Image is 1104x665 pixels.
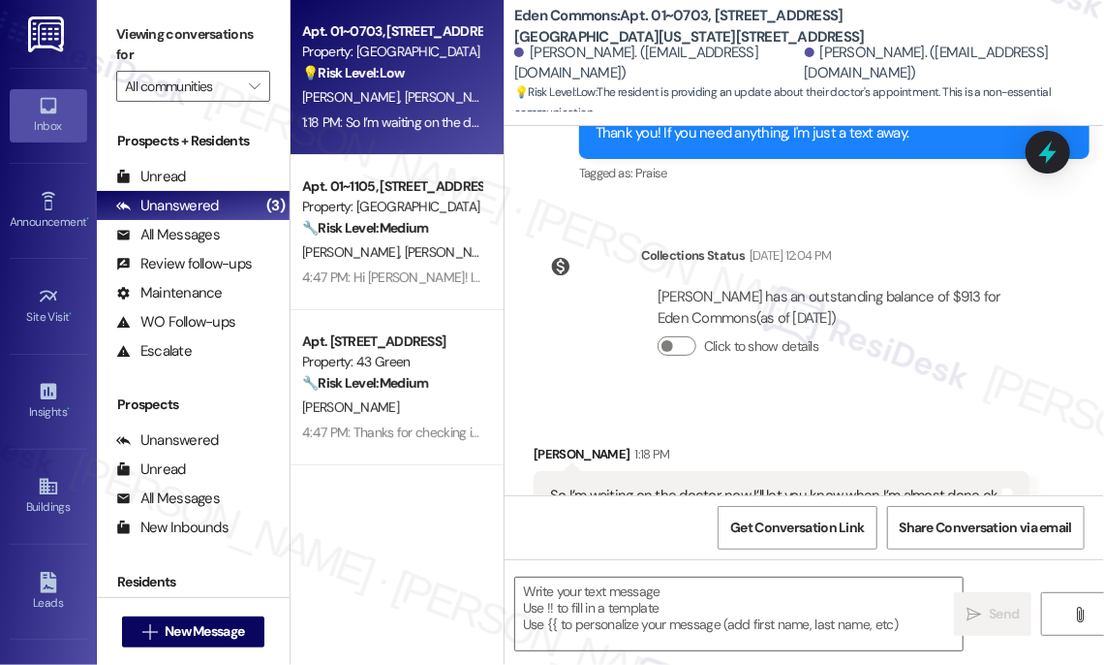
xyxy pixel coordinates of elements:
span: Get Conversation Link [730,518,864,538]
i:  [966,607,981,622]
div: Escalate [116,341,192,362]
strong: 🔧 Risk Level: Medium [302,374,428,392]
span: [PERSON_NAME] [405,88,502,106]
div: 1:18 PM: So I’m waiting on the doctor now I’ll let you know when I’m almost done ok [302,113,756,131]
i:  [249,79,260,94]
input: All communities [125,71,239,102]
div: Apt. 01~1105, [STREET_ADDRESS][PERSON_NAME] [302,176,481,197]
div: Property: [GEOGRAPHIC_DATA] [302,42,481,62]
div: Prospects + Residents [97,131,290,151]
img: ResiDesk Logo [28,16,68,52]
div: [DATE] 12:04 PM [745,245,831,266]
div: 1:18 PM [630,444,670,464]
div: [PERSON_NAME] [534,444,1029,471]
div: Unanswered [116,196,219,216]
div: Collections Status [641,245,745,266]
b: Eden Commons: Apt. 01~0703, [STREET_ADDRESS][GEOGRAPHIC_DATA][US_STATE][STREET_ADDRESS] [514,6,902,47]
span: • [67,402,70,416]
div: So I’m waiting on the doctor now I’ll let you know when I’m almost done ok [550,486,998,506]
i:  [1073,607,1088,622]
strong: 🔧 Risk Level: Medium [302,219,428,237]
div: Review follow-ups [116,254,252,274]
div: All Messages [116,489,220,509]
label: Click to show details [704,336,818,357]
span: [PERSON_NAME] [405,243,502,261]
span: [PERSON_NAME] [302,88,405,106]
span: : The resident is providing an update about their doctor's appointment. This is a non-essential c... [514,82,1104,124]
a: Insights • [10,375,87,427]
a: Site Visit • [10,280,87,332]
div: Property: 43 Green [302,352,481,372]
button: New Message [122,617,265,648]
button: Share Conversation via email [887,506,1085,550]
div: Apt. 01~0703, [STREET_ADDRESS][GEOGRAPHIC_DATA][US_STATE][STREET_ADDRESS] [302,21,481,42]
div: Residents [97,572,290,592]
a: Inbox [10,89,87,142]
strong: 💡 Risk Level: Low [514,84,596,100]
strong: 💡 Risk Level: Low [302,64,405,81]
a: Leads [10,566,87,618]
div: (3) [261,191,290,221]
div: All Messages [116,225,220,245]
button: Send [954,592,1031,636]
span: Send [989,604,1019,624]
span: • [70,307,73,321]
span: [PERSON_NAME] [302,398,399,416]
a: Buildings [10,470,87,522]
div: WO Follow-ups [116,312,235,332]
div: Unread [116,167,186,187]
div: Apt. [STREET_ADDRESS] [302,332,481,352]
div: [PERSON_NAME] has an outstanding balance of $913 for Eden Commons (as of [DATE]) [658,287,1027,329]
span: New Message [165,621,244,642]
div: Property: [GEOGRAPHIC_DATA] [302,197,481,217]
div: Unread [116,459,186,480]
div: New Inbounds [116,518,229,538]
div: Maintenance [116,283,223,303]
div: [PERSON_NAME]. ([EMAIL_ADDRESS][DOMAIN_NAME]) [805,43,1090,84]
div: Unanswered [116,430,219,451]
span: [PERSON_NAME] [302,243,405,261]
label: Viewing conversations for [116,19,270,71]
div: Prospects [97,395,290,415]
span: Praise [635,165,667,181]
span: Share Conversation via email [900,518,1072,538]
div: [PERSON_NAME]. ([EMAIL_ADDRESS][DOMAIN_NAME]) [514,43,800,84]
div: Tagged as: [579,159,1089,187]
span: • [86,212,89,226]
button: Get Conversation Link [718,506,876,550]
i:  [142,624,157,640]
